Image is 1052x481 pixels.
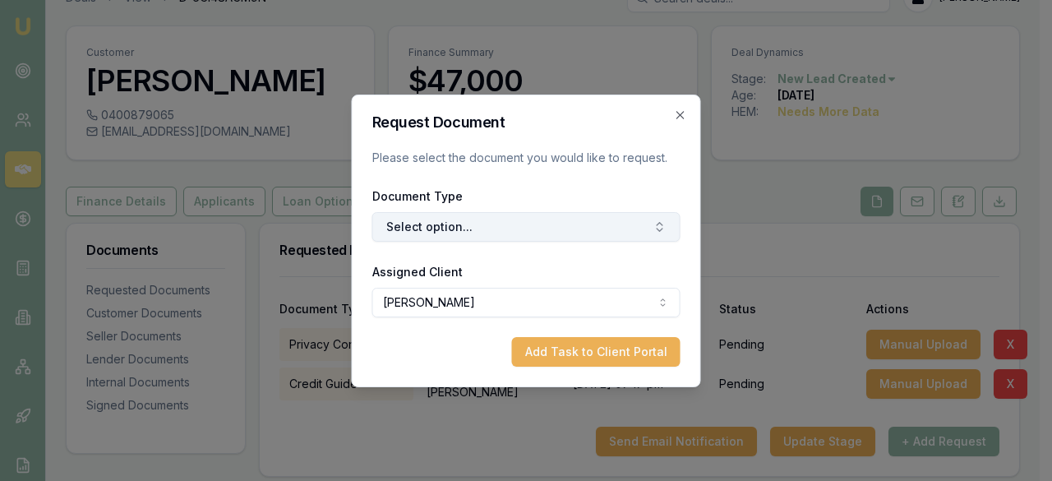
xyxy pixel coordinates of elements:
h2: Request Document [372,115,681,130]
button: Select option... [372,212,681,242]
button: Add Task to Client Portal [512,337,681,367]
p: Please select the document you would like to request. [372,150,681,166]
label: Assigned Client [372,265,463,279]
label: Document Type [372,189,463,203]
